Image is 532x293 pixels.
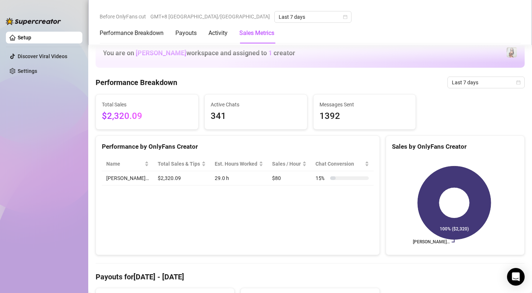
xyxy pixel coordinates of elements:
span: 1392 [319,109,410,123]
img: Kendra (@kendralust) [507,47,517,57]
a: Settings [18,68,37,74]
span: 15 % [315,174,327,182]
span: [PERSON_NAME] [136,49,186,57]
th: Name [102,157,153,171]
div: Payouts [175,29,197,38]
td: $2,320.09 [153,171,210,186]
span: Last 7 days [452,77,520,88]
span: Last 7 days [279,11,347,22]
span: Chat Conversion [315,160,363,168]
td: [PERSON_NAME]… [102,171,153,186]
div: Performance by OnlyFans Creator [102,142,374,152]
h4: Payouts for [DATE] - [DATE] [96,272,525,282]
th: Sales / Hour [268,157,311,171]
th: Total Sales & Tips [153,157,210,171]
a: Discover Viral Videos [18,53,67,59]
span: Active Chats [211,100,301,109]
span: calendar [516,80,521,85]
span: GMT+8 [GEOGRAPHIC_DATA]/[GEOGRAPHIC_DATA] [150,11,270,22]
div: Open Intercom Messenger [507,268,525,286]
span: calendar [343,15,347,19]
span: $2,320.09 [102,109,192,123]
span: 341 [211,109,301,123]
div: Performance Breakdown [100,29,164,38]
div: Est. Hours Worked [215,160,257,168]
span: Before OnlyFans cut [100,11,146,22]
h4: Performance Breakdown [96,77,177,88]
span: Sales / Hour [272,160,301,168]
img: logo-BBDzfeDw.svg [6,18,61,25]
a: Setup [18,35,31,40]
div: Activity [208,29,228,38]
span: Name [106,160,143,168]
td: $80 [268,171,311,186]
td: 29.0 h [210,171,268,186]
th: Chat Conversion [311,157,373,171]
div: Sales Metrics [239,29,274,38]
span: 1 [268,49,272,57]
span: Total Sales & Tips [158,160,200,168]
h1: You are on workspace and assigned to creator [103,49,295,57]
div: Sales by OnlyFans Creator [392,142,518,152]
text: [PERSON_NAME]… [413,240,449,245]
span: Messages Sent [319,100,410,109]
span: Total Sales [102,100,192,109]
